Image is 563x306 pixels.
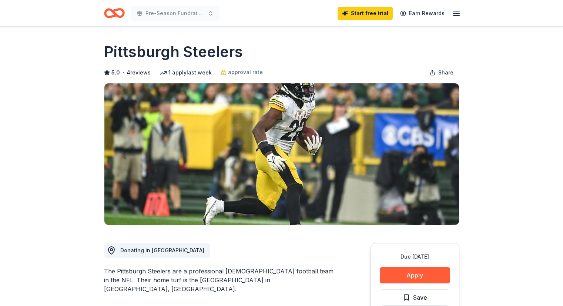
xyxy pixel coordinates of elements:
[145,9,205,18] span: Pre-Season Fundraiser
[438,68,453,77] span: Share
[122,70,124,76] span: •
[104,267,335,293] div: The Pittsburgh Steelers are a professional [DEMOGRAPHIC_DATA] football team in the NFL. Their hom...
[131,6,219,21] button: Pre-Season Fundraiser
[380,267,450,283] button: Apply
[127,68,151,77] button: 4reviews
[338,7,393,20] a: Start free trial
[221,68,263,77] a: approval rate
[423,65,459,80] button: Share
[380,252,450,261] div: Due [DATE]
[111,68,120,77] span: 5.0
[413,293,427,302] span: Save
[396,7,449,20] a: Earn Rewards
[104,4,125,22] a: Home
[228,68,263,77] span: approval rate
[160,68,212,77] div: 1 apply last week
[104,83,459,225] img: Image for Pittsburgh Steelers
[380,289,450,306] button: Save
[104,41,243,62] h1: Pittsburgh Steelers
[120,247,204,253] span: Donating in [GEOGRAPHIC_DATA]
